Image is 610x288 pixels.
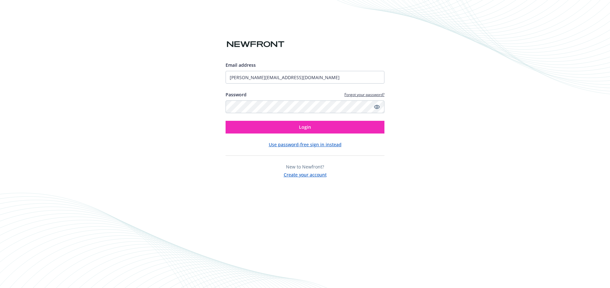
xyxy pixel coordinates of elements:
span: New to Newfront? [286,164,324,170]
span: Email address [226,62,256,68]
a: Forgot your password? [344,92,384,97]
a: Show password [373,103,381,111]
label: Password [226,91,247,98]
button: Use password-free sign in instead [269,141,342,148]
input: Enter your email [226,71,384,84]
input: Enter your password [226,100,384,113]
button: Login [226,121,384,134]
img: Newfront logo [226,39,286,50]
span: Login [299,124,311,130]
button: Create your account [284,170,327,178]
